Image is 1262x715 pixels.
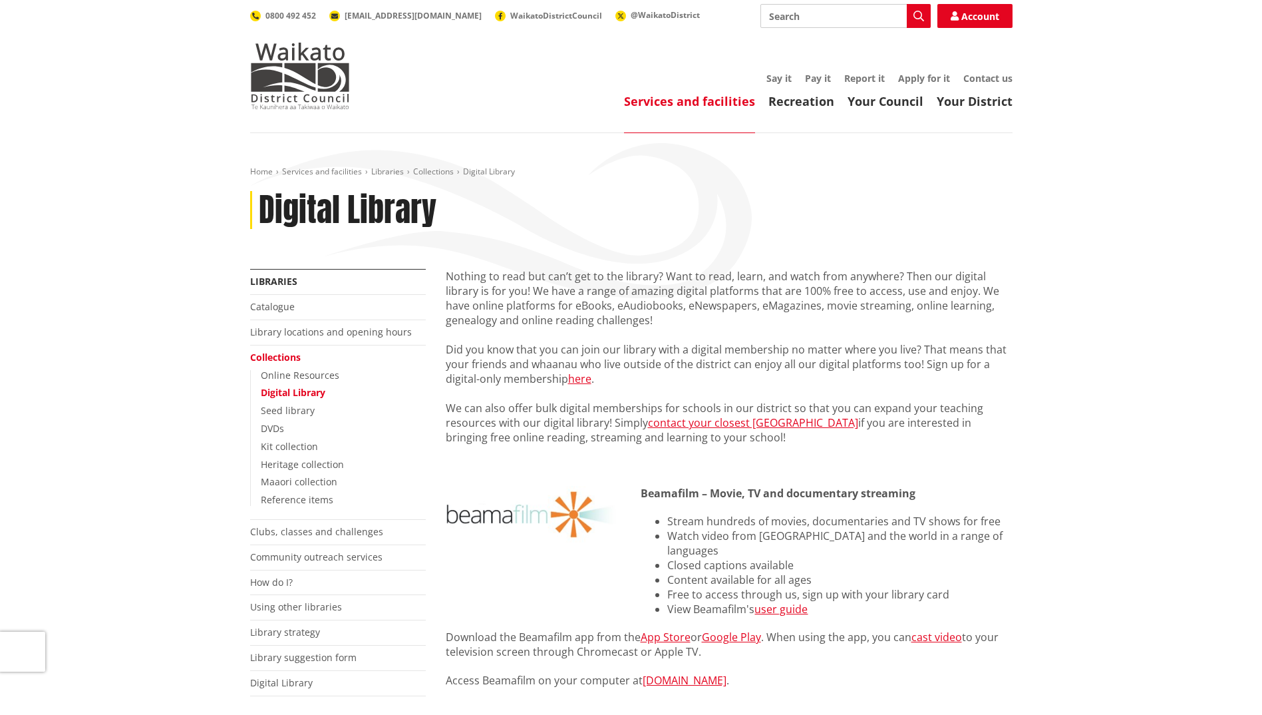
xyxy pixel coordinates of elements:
a: Your Council [848,93,923,109]
a: Report it [844,72,885,85]
a: Say it [766,72,792,85]
a: App Store [641,630,691,644]
p: Did you know that you can join our library with a digital membership no matter where you live? Th... [446,342,1013,386]
a: Clubs, classes and challenges [250,525,383,538]
a: Google Play [702,630,761,644]
a: Collections [413,166,454,177]
a: Maaori collection [261,475,337,488]
a: Library strategy [250,626,320,638]
p: We can also offer bulk digital memberships for schools in our district so that you can expand you... [446,401,1013,445]
input: Search input [760,4,931,28]
li: Stream hundreds of movies, documentaries and TV shows for free [667,514,1012,529]
a: Pay it [805,72,831,85]
img: Waikato District Council - Te Kaunihera aa Takiwaa o Waikato [250,43,350,109]
a: here [568,371,591,386]
a: Apply for it [898,72,950,85]
nav: breadcrumb [250,166,1013,178]
a: Collections [250,351,301,363]
span: @WaikatoDistrict [631,9,700,21]
a: [DOMAIN_NAME] [643,673,726,688]
a: user guide [754,602,808,616]
span: [EMAIL_ADDRESS][DOMAIN_NAME] [345,10,482,21]
p: Access Beamafilm on your computer at . [446,672,1013,688]
a: Online Resources [261,369,339,381]
li: Closed captions available [667,558,1012,573]
a: Account [937,4,1013,28]
a: Recreation [768,93,834,109]
a: 0800 492 452 [250,10,316,21]
a: Community outreach services [250,551,383,563]
a: Libraries [250,275,297,288]
a: WaikatoDistrictCouncil [495,10,602,21]
a: Heritage collection [261,458,344,471]
a: Library suggestion form [250,651,357,664]
a: Services and facilities [282,166,362,177]
li: Content available for all ages [667,573,1012,587]
span: 0800 492 452 [265,10,316,21]
span: WaikatoDistrictCouncil [510,10,602,21]
a: Using other libraries [250,600,342,613]
li: Free to access through us, sign up with your library card [667,587,1012,602]
a: Services and facilities [624,93,755,109]
img: beamafilm [446,486,621,543]
a: Seed library [261,404,315,417]
a: cast video [911,630,962,644]
a: @WaikatoDistrict [615,9,700,21]
li: View Beamafilm's [667,602,1012,616]
a: How do I? [250,576,293,589]
a: Library locations and opening hours [250,326,412,338]
span: Digital Library [463,166,515,177]
a: Kit collection [261,440,318,453]
p: Nothing to read but can’t get to the library? Want to read, learn, and watch from anywhere? Then ... [446,269,1013,328]
a: DVDs [261,422,284,435]
li: Watch video from [GEOGRAPHIC_DATA] and the world in a range of languages [667,529,1012,558]
h1: Digital Library [259,191,436,230]
a: Your District [937,93,1013,109]
a: contact your closest [GEOGRAPHIC_DATA] [648,415,858,430]
a: Digital Library [250,676,313,689]
a: Digital Library [261,386,325,399]
a: Contact us [963,72,1013,85]
a: Home [250,166,273,177]
strong: Beamafilm – Movie, TV and documentary streaming [641,486,915,501]
a: Reference items [261,493,333,506]
a: Libraries [371,166,404,177]
a: [EMAIL_ADDRESS][DOMAIN_NAME] [329,10,482,21]
a: Catalogue [250,300,295,313]
p: Download the Beamafilm app from the or . When using the app, you can to your television screen th... [446,630,1013,659]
